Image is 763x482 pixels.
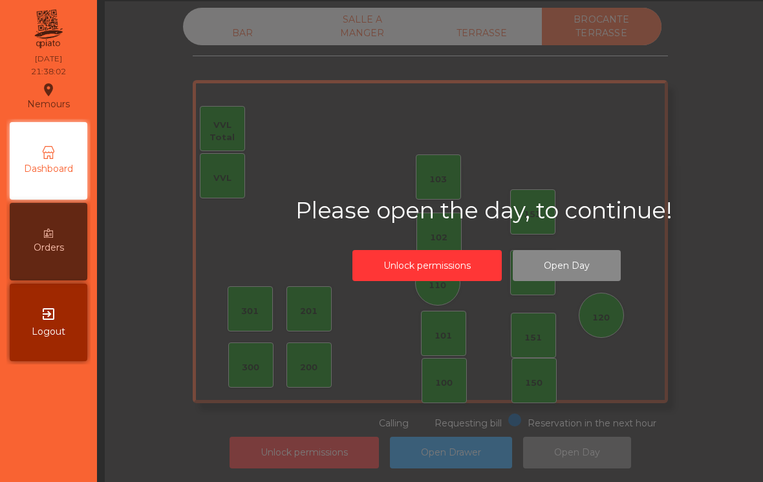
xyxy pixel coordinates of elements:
h2: Please open the day, to continue! [296,197,677,224]
img: qpiato [32,6,64,52]
i: location_on [41,82,56,98]
span: Orders [34,241,64,255]
div: 21:38:02 [31,66,66,78]
div: Nemours [27,80,70,112]
div: [DATE] [35,53,62,65]
span: Dashboard [24,162,73,176]
i: exit_to_app [41,306,56,322]
button: Unlock permissions [352,250,502,282]
span: Logout [32,325,65,339]
button: Open Day [513,250,621,282]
